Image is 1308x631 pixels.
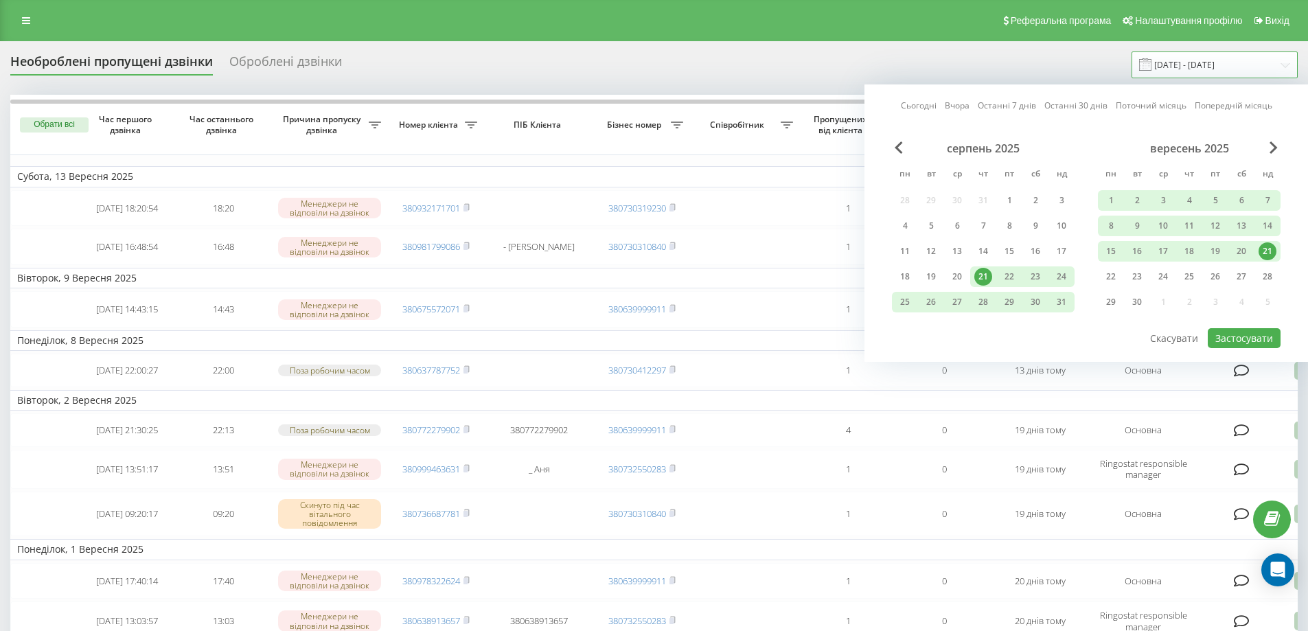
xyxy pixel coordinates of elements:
div: ср 17 вер 2025 р. [1150,241,1176,262]
div: нд 21 вер 2025 р. [1254,241,1281,262]
div: 4 [896,217,914,235]
div: 9 [1128,217,1146,235]
td: [DATE] 16:48:54 [79,229,175,265]
a: Сьогодні [901,99,937,112]
td: 0 [896,413,992,447]
div: 19 [1206,242,1224,260]
div: сб 6 вер 2025 р. [1228,190,1254,211]
span: Previous Month [895,141,903,154]
div: Поза робочим часом [278,424,381,436]
div: пт 22 серп 2025 р. [996,266,1022,287]
div: вт 19 серп 2025 р. [918,266,944,287]
div: нд 14 вер 2025 р. [1254,216,1281,236]
div: Оброблені дзвінки [229,54,342,76]
div: чт 7 серп 2025 р. [970,216,996,236]
div: пн 29 вер 2025 р. [1098,292,1124,312]
a: 380730412297 [608,364,666,376]
td: Основна [1088,413,1198,447]
div: серпень 2025 [892,141,1075,155]
div: Open Intercom Messenger [1261,553,1294,586]
div: Скинуто під час вітального повідомлення [278,499,381,529]
div: 29 [1000,293,1018,311]
span: Час останнього дзвінка [186,114,260,135]
div: пт 1 серп 2025 р. [996,190,1022,211]
td: [DATE] 22:00:27 [79,354,175,387]
a: 380981799086 [402,240,460,253]
div: чт 25 вер 2025 р. [1176,266,1202,287]
a: 380730310840 [608,240,666,253]
td: 22:13 [175,413,271,447]
div: сб 20 вер 2025 р. [1228,241,1254,262]
span: Next Month [1270,141,1278,154]
div: 14 [974,242,992,260]
div: пт 8 серп 2025 р. [996,216,1022,236]
span: Причина пропуску дзвінка [278,114,369,135]
div: 11 [896,242,914,260]
a: Останні 30 днів [1044,99,1108,112]
div: 10 [1053,217,1070,235]
a: 380639999911 [608,303,666,315]
a: 380638913657 [402,615,460,627]
td: [DATE] 14:43:15 [79,291,175,328]
div: 28 [1259,268,1276,286]
button: Обрати всі [20,117,89,133]
abbr: п’ятниця [1205,165,1226,185]
div: 22 [1000,268,1018,286]
span: Номер клієнта [395,119,465,130]
div: 26 [922,293,940,311]
div: 22 [1102,268,1120,286]
div: 21 [1259,242,1276,260]
div: пн 4 серп 2025 р. [892,216,918,236]
td: [DATE] 13:51:17 [79,450,175,488]
td: 380772279902 [484,413,594,447]
div: Необроблені пропущені дзвінки [10,54,213,76]
div: вересень 2025 [1098,141,1281,155]
td: 19 днів тому [992,450,1088,488]
div: 25 [896,293,914,311]
div: 27 [1232,268,1250,286]
div: вт 23 вер 2025 р. [1124,266,1150,287]
div: пт 26 вер 2025 р. [1202,266,1228,287]
td: 19 днів тому [992,492,1088,537]
a: 380639999911 [608,424,666,436]
div: чт 18 вер 2025 р. [1176,241,1202,262]
div: вт 9 вер 2025 р. [1124,216,1150,236]
div: 13 [1232,217,1250,235]
div: 21 [974,268,992,286]
td: 1 [800,229,896,265]
div: пн 22 вер 2025 р. [1098,266,1124,287]
td: 20 днів тому [992,563,1088,599]
div: сб 27 вер 2025 р. [1228,266,1254,287]
div: пт 5 вер 2025 р. [1202,190,1228,211]
div: чт 28 серп 2025 р. [970,292,996,312]
div: 30 [1026,293,1044,311]
div: 16 [1026,242,1044,260]
span: Реферальна програма [1011,15,1112,26]
div: 1 [1000,192,1018,209]
div: 5 [1206,192,1224,209]
div: 11 [1180,217,1198,235]
td: 13:51 [175,450,271,488]
div: Поза робочим часом [278,365,381,376]
div: 31 [1053,293,1070,311]
abbr: вівторок [921,165,941,185]
div: 14 [1259,217,1276,235]
div: 2 [1026,192,1044,209]
div: 23 [1026,268,1044,286]
td: [DATE] 09:20:17 [79,492,175,537]
div: 23 [1128,268,1146,286]
div: нд 24 серп 2025 р. [1048,266,1075,287]
abbr: понеділок [895,165,915,185]
div: 20 [948,268,966,286]
div: 24 [1053,268,1070,286]
div: 27 [948,293,966,311]
div: нд 3 серп 2025 р. [1048,190,1075,211]
span: Співробітник [697,119,781,130]
a: 380999463631 [402,463,460,475]
div: пн 11 серп 2025 р. [892,241,918,262]
div: ср 6 серп 2025 р. [944,216,970,236]
a: Попередній місяць [1195,99,1272,112]
div: нд 31 серп 2025 р. [1048,292,1075,312]
div: 13 [948,242,966,260]
div: пт 19 вер 2025 р. [1202,241,1228,262]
